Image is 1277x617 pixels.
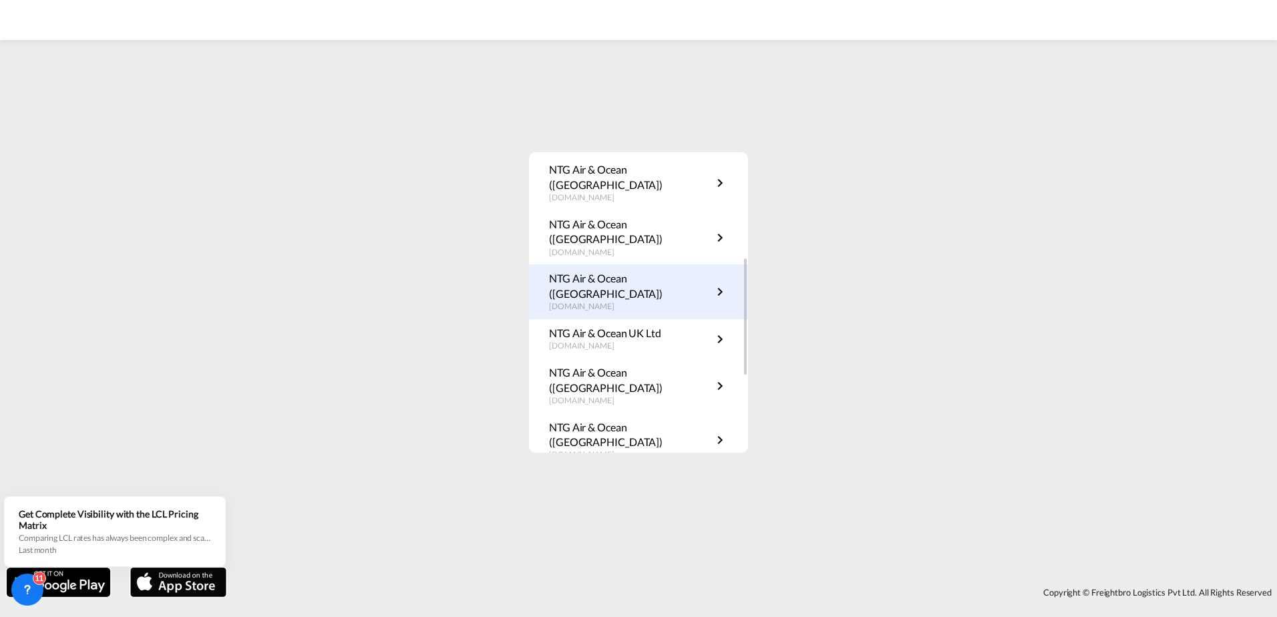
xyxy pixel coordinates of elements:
md-icon: icon-chevron-right [712,378,728,394]
md-icon: icon-chevron-right [712,432,728,448]
p: NTG Air & Ocean ([GEOGRAPHIC_DATA]) [549,365,712,395]
p: NTG Air & Ocean ([GEOGRAPHIC_DATA]) [549,271,712,301]
md-icon: icon-chevron-right [712,284,728,300]
p: [DOMAIN_NAME] [549,247,712,258]
md-icon: icon-chevron-right [712,230,728,246]
p: NTG Air & Ocean ([GEOGRAPHIC_DATA]) [549,162,712,192]
iframe: Chat [10,547,57,597]
md-icon: icon-chevron-right [712,331,728,347]
p: [DOMAIN_NAME] [549,341,661,352]
a: NTG Air & Ocean ([GEOGRAPHIC_DATA])[DOMAIN_NAME] [549,420,728,461]
div: Copyright © Freightbro Logistics Pvt Ltd. All Rights Reserved [233,581,1277,604]
a: NTG Air & Ocean ([GEOGRAPHIC_DATA])[DOMAIN_NAME] [549,162,728,204]
md-icon: icon-chevron-right [712,175,728,191]
a: NTG Air & Ocean UK Ltd[DOMAIN_NAME] [549,326,728,352]
img: google.png [5,566,112,598]
p: [DOMAIN_NAME] [549,301,712,313]
a: NTG Air & Ocean ([GEOGRAPHIC_DATA])[DOMAIN_NAME] [549,365,728,407]
p: NTG Air & Ocean UK Ltd [549,326,661,341]
p: NTG Air & Ocean ([GEOGRAPHIC_DATA]) [549,420,712,450]
img: apple.png [129,566,228,598]
p: [DOMAIN_NAME] [549,449,712,461]
p: [DOMAIN_NAME] [549,192,712,204]
a: NTG Air & Ocean ([GEOGRAPHIC_DATA])[DOMAIN_NAME] [549,217,728,258]
a: NTG Air & Ocean ([GEOGRAPHIC_DATA])[DOMAIN_NAME] [549,271,728,313]
p: NTG Air & Ocean ([GEOGRAPHIC_DATA]) [549,217,712,247]
p: [DOMAIN_NAME] [549,395,712,407]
